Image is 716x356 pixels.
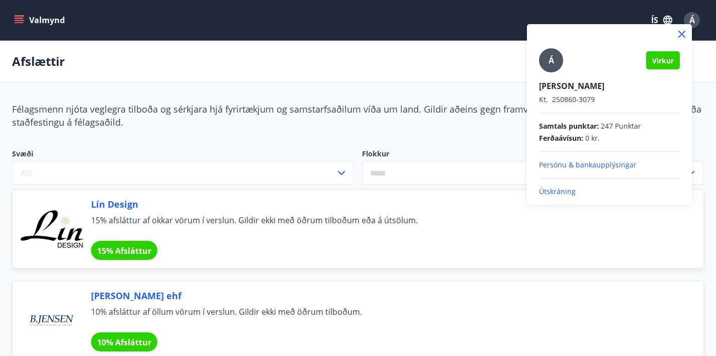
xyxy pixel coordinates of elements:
span: 247 Punktar [601,121,641,131]
p: 250860-3079 [539,95,680,105]
span: Samtals punktar : [539,121,599,131]
span: Kt. [539,95,548,104]
span: Ferðaávísun : [539,133,583,143]
p: Útskráning [539,187,680,197]
span: Virkur [652,56,674,65]
p: Persónu & bankaupplýsingar [539,160,680,170]
p: [PERSON_NAME] [539,80,680,92]
span: Á [549,55,554,66]
span: 0 kr. [585,133,600,143]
